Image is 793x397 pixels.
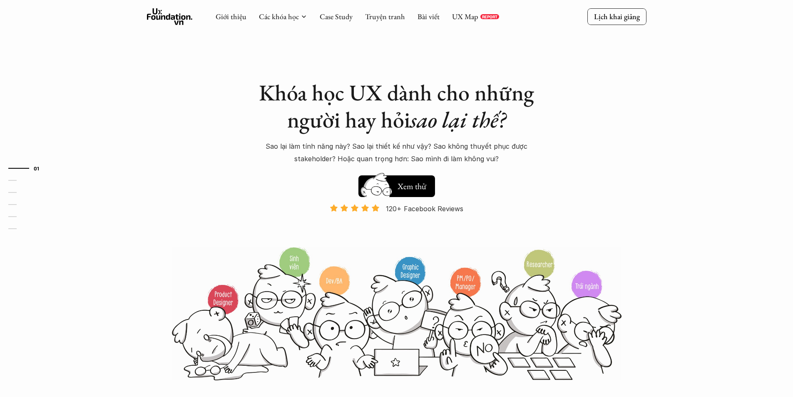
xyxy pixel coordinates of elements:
h5: Xem thử [398,180,426,192]
h1: Khóa học UX dành cho những người hay hỏi [251,79,542,133]
p: 120+ Facebook Reviews [386,202,463,215]
a: Giới thiệu [216,12,246,21]
strong: 01 [34,165,40,171]
a: 120+ Facebook Reviews [323,204,471,246]
a: Bài viết [418,12,440,21]
a: Case Study [320,12,353,21]
a: UX Map [452,12,478,21]
a: Xem thử [358,171,435,197]
p: Sao lại làm tính năng này? Sao lại thiết kế như vậy? Sao không thuyết phục được stakeholder? Hoặc... [251,140,542,165]
p: Lịch khai giảng [594,12,640,21]
a: 01 [8,163,48,173]
em: sao lại thế? [410,105,506,134]
a: Truyện tranh [365,12,405,21]
a: Các khóa học [259,12,299,21]
a: REPORT [480,14,499,19]
a: Lịch khai giảng [587,8,646,25]
p: REPORT [482,14,497,19]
